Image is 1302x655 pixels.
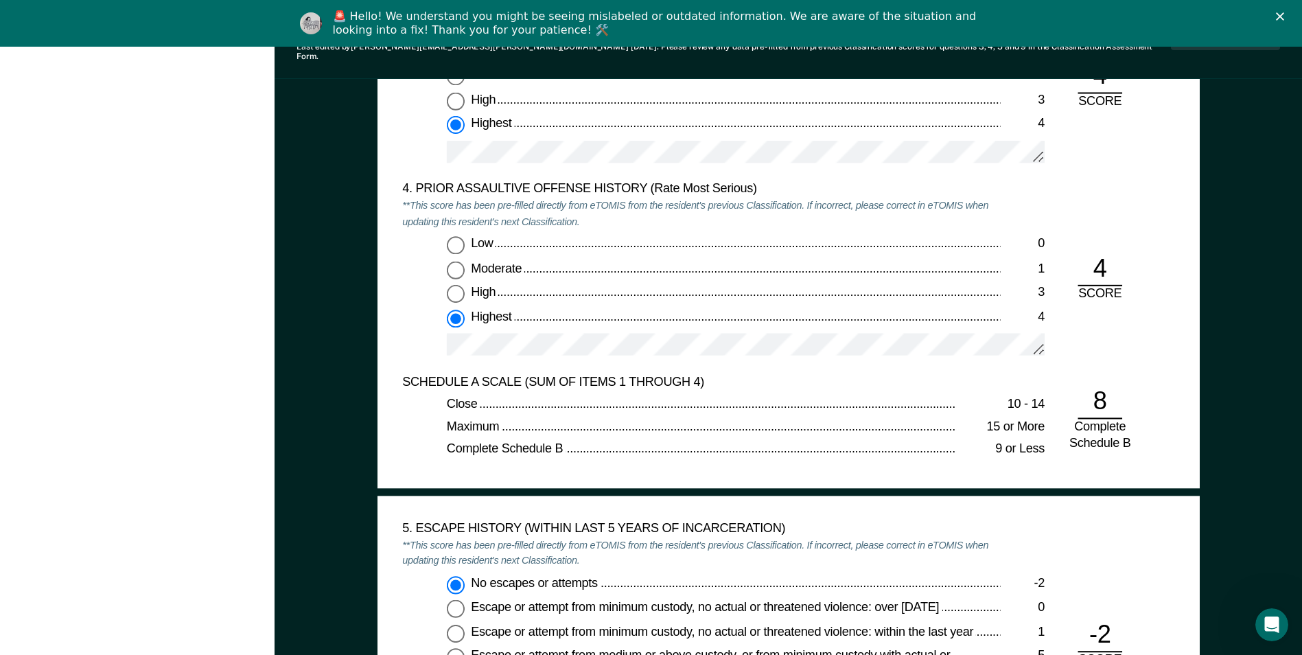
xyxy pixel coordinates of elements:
span: [DATE] [631,42,657,51]
div: 5. ESCAPE HISTORY (WITHIN LAST 5 YEARS OF INCARCERATION) [402,520,1000,537]
input: Escape or attempt from minimum custody, no actual or threatened violence: over [DATE]0 [447,600,465,618]
em: **This score has been pre-filled directly from eTOMIS from the resident's previous Classification... [402,199,988,228]
img: Profile image for Kim [300,12,322,34]
input: Highest4 [447,309,465,327]
div: SCHEDULE A SCALE (SUM OF ITEMS 1 THROUGH 4) [402,374,1000,391]
input: High3 [447,92,465,110]
div: 9 or Less [956,441,1045,458]
div: Complete Schedule B [1067,420,1133,452]
div: -2 [1078,619,1122,652]
input: Moderate1 [447,68,465,86]
div: 1 [1000,624,1045,641]
div: SCORE [1067,94,1133,111]
div: 4. PRIOR ASSAULTIVE OFFENSE HISTORY (Rate Most Serious) [402,181,1000,198]
input: Moderate1 [447,260,465,278]
div: Last edited by [PERSON_NAME][EMAIL_ADDRESS][PERSON_NAME][DOMAIN_NAME] . Please review any data pr... [297,42,1171,62]
div: 🚨 Hello! We understand you might be seeing mislabeled or outdated information. We are aware of th... [333,10,981,37]
input: Low0 [447,236,465,254]
div: 4 [1000,116,1045,133]
span: Escape or attempt from minimum custody, no actual or threatened violence: over [DATE] [471,600,942,614]
span: Highest [471,309,514,323]
div: 1 [1000,68,1045,84]
span: High [471,284,498,298]
span: High [471,92,498,106]
span: Low [471,236,496,250]
input: Escape or attempt from minimum custody, no actual or threatened violence: within the last year1 [447,624,465,642]
div: 0 [1000,236,1045,253]
div: 0 [1000,600,1045,617]
span: Escape or attempt from minimum custody, no actual or threatened violence: within the last year [471,624,976,638]
span: Highest [471,116,514,130]
span: Maximum [447,419,502,433]
div: SCORE [1067,286,1133,303]
span: Close [447,396,480,410]
div: Close [1276,12,1290,21]
span: No escapes or attempts [471,575,600,589]
div: 3 [1000,92,1045,108]
div: 10 - 14 [956,396,1045,413]
iframe: Intercom live chat [1255,608,1288,641]
span: Complete Schedule B [447,441,566,455]
input: No escapes or attempts-2 [447,575,465,593]
span: Moderate [471,260,524,274]
div: 8 [1078,386,1122,420]
div: 15 or More [956,419,1045,435]
div: 4 [1078,253,1122,286]
div: -2 [1000,575,1045,592]
em: **This score has been pre-filled directly from eTOMIS from the resident's previous Classification... [402,538,988,567]
div: 4 [1000,309,1045,325]
div: 1 [1000,260,1045,277]
div: 3 [1000,284,1045,301]
input: High3 [447,284,465,302]
input: Highest4 [447,116,465,134]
